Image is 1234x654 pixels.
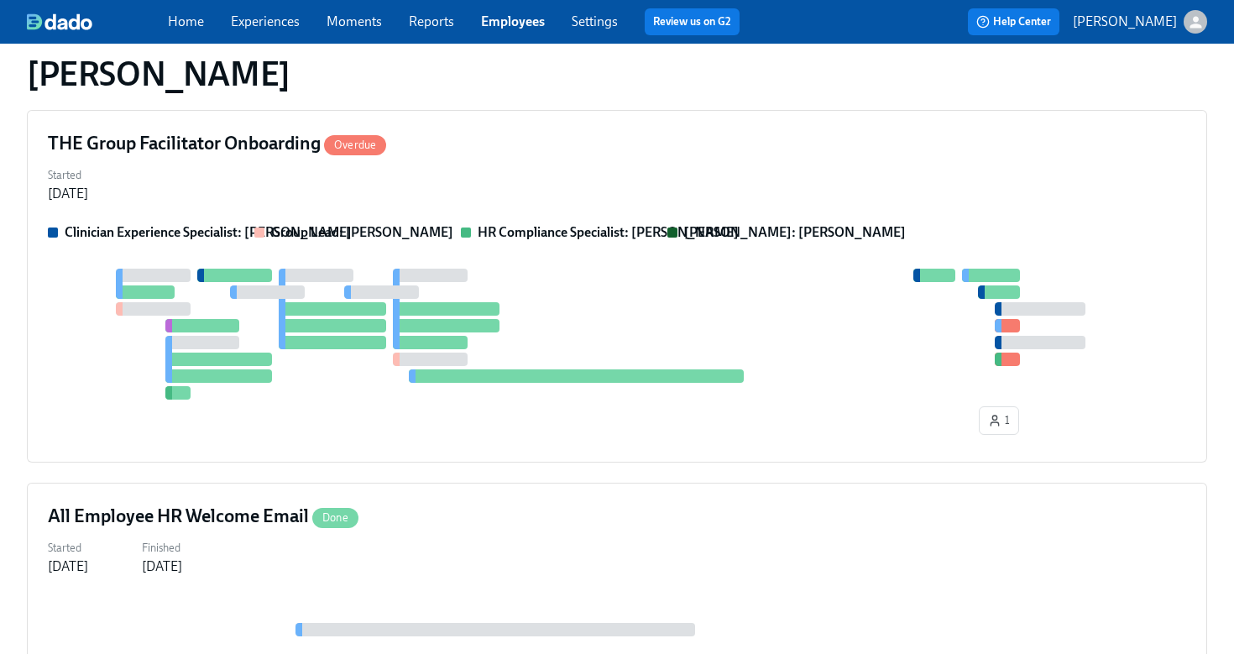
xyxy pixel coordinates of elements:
div: [DATE] [48,185,88,203]
a: Review us on G2 [653,13,731,30]
p: [PERSON_NAME] [1073,13,1177,31]
label: Started [48,166,88,185]
a: Employees [481,13,545,29]
a: Experiences [231,13,300,29]
a: Moments [327,13,382,29]
button: Help Center [968,8,1059,35]
button: [PERSON_NAME] [1073,10,1207,34]
h1: [PERSON_NAME] [27,54,290,94]
h4: THE Group Facilitator Onboarding [48,131,386,156]
span: Overdue [324,139,386,151]
a: Home [168,13,204,29]
strong: [PERSON_NAME]: [PERSON_NAME] [684,224,906,240]
button: Review us on G2 [645,8,740,35]
a: dado [27,13,168,30]
div: [DATE] [48,557,88,576]
strong: HR Compliance Specialist: [PERSON_NAME] [478,224,739,240]
button: 1 [979,406,1019,435]
span: Done [312,511,358,524]
div: [DATE] [142,557,182,576]
strong: Clinician Experience Specialist: [PERSON_NAME] [65,224,352,240]
label: Finished [142,539,182,557]
img: dado [27,13,92,30]
span: 1 [988,412,1010,429]
label: Started [48,539,88,557]
span: Help Center [976,13,1051,30]
a: Settings [572,13,618,29]
h4: All Employee HR Welcome Email [48,504,358,529]
a: Reports [409,13,454,29]
strong: Group Lead: [PERSON_NAME] [271,224,453,240]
